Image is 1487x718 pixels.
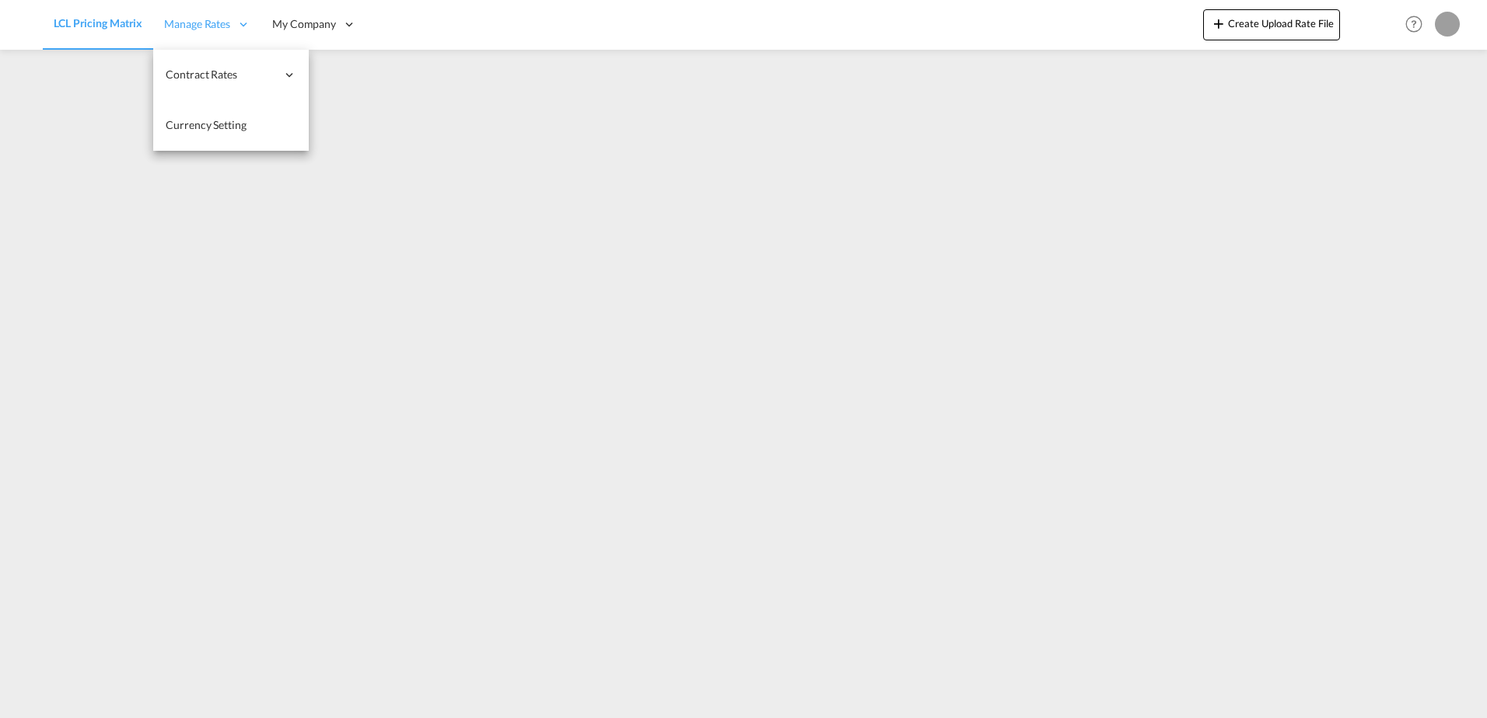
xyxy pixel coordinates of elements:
span: LCL Pricing Matrix [54,16,142,30]
div: Help [1401,11,1435,39]
button: icon-plus 400-fgCreate Upload Rate File [1203,9,1340,40]
span: Help [1401,11,1427,37]
md-icon: icon-plus 400-fg [1209,14,1228,33]
span: My Company [272,16,336,32]
a: Currency Setting [153,100,309,151]
span: Contract Rates [166,67,276,82]
span: Currency Setting [166,118,246,131]
span: Manage Rates [164,16,230,32]
div: Contract Rates [153,50,309,100]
